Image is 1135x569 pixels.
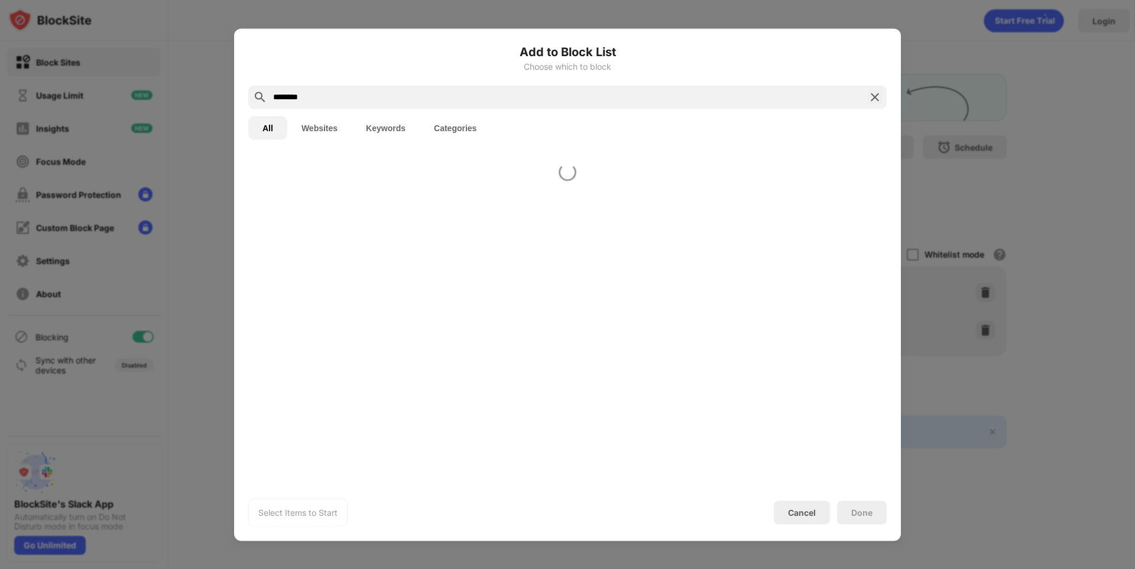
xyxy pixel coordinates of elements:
[253,90,267,104] img: search.svg
[788,508,816,518] div: Cancel
[248,43,887,60] h6: Add to Block List
[248,61,887,71] div: Choose which to block
[868,90,882,104] img: search-close
[352,116,420,139] button: Keywords
[420,116,491,139] button: Categories
[258,506,338,518] div: Select Items to Start
[248,116,287,139] button: All
[287,116,352,139] button: Websites
[851,508,873,517] div: Done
